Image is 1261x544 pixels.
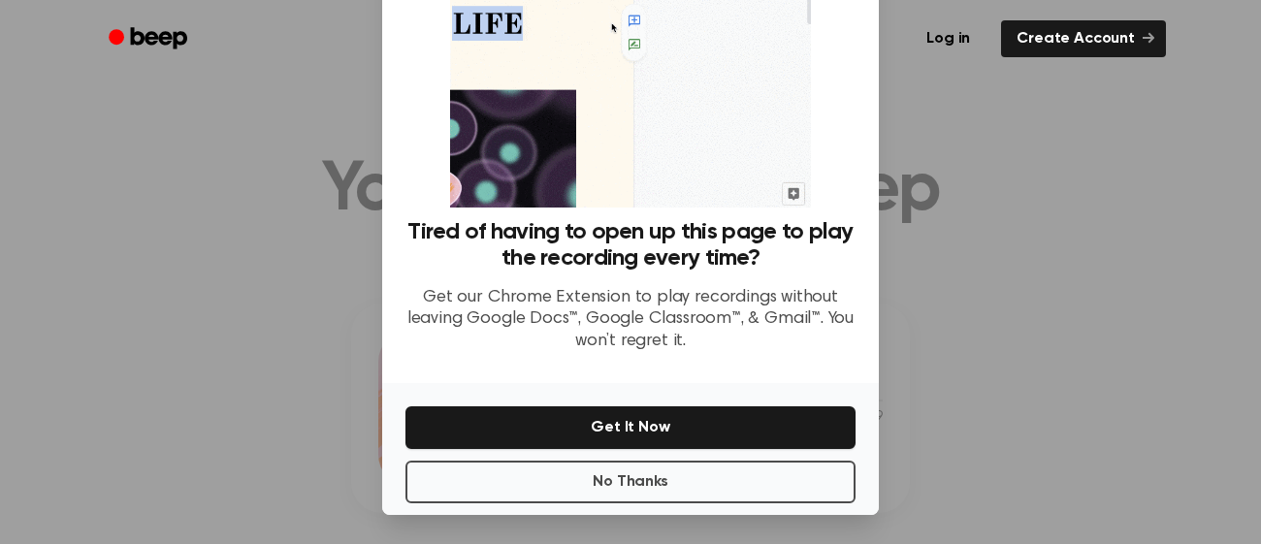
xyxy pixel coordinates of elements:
h3: Tired of having to open up this page to play the recording every time? [405,219,856,272]
a: Beep [95,20,205,58]
button: No Thanks [405,461,856,503]
p: Get our Chrome Extension to play recordings without leaving Google Docs™, Google Classroom™, & Gm... [405,287,856,353]
button: Get It Now [405,406,856,449]
a: Log in [907,16,989,61]
a: Create Account [1001,20,1166,57]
